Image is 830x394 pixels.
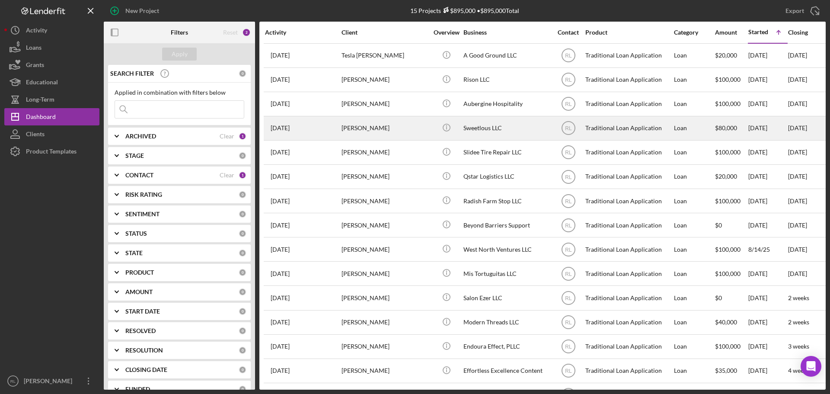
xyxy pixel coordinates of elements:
[585,359,672,382] div: Traditional Loan Application
[788,246,807,253] time: [DATE]
[271,198,290,205] time: 2025-09-24 13:15
[239,70,246,77] div: 0
[748,238,787,261] div: 8/14/25
[239,191,246,199] div: 0
[342,238,428,261] div: [PERSON_NAME]
[342,214,428,237] div: [PERSON_NAME]
[788,148,807,156] time: [DATE]
[104,2,168,19] button: New Project
[674,44,714,67] div: Loan
[463,286,550,309] div: Salon Ezer LLC
[239,346,246,354] div: 0
[4,143,99,160] button: Product Templates
[463,335,550,358] div: Endoura Effect, PLLC
[410,7,519,14] div: 15 Projects • $895,000 Total
[801,356,821,377] div: Open Intercom Messenger
[125,172,153,179] b: CONTACT
[715,221,722,229] span: $0
[342,335,428,358] div: [PERSON_NAME]
[239,385,246,393] div: 0
[271,343,290,350] time: 2025-09-29 02:49
[748,117,787,140] div: [DATE]
[748,165,787,188] div: [DATE]
[271,222,290,229] time: 2025-08-18 23:36
[342,165,428,188] div: [PERSON_NAME]
[342,286,428,309] div: [PERSON_NAME]
[4,74,99,91] a: Educational
[674,141,714,164] div: Loan
[748,335,787,358] div: [DATE]
[585,311,672,334] div: Traditional Loan Application
[463,165,550,188] div: Qstar Logistics LLC
[242,28,251,37] div: 2
[788,124,807,131] time: [DATE]
[4,91,99,108] button: Long-Term
[125,133,156,140] b: ARCHIVED
[342,262,428,285] div: [PERSON_NAME]
[125,327,156,334] b: RESOLVED
[26,22,47,41] div: Activity
[585,93,672,115] div: Traditional Loan Application
[239,132,246,140] div: 1
[22,372,78,392] div: [PERSON_NAME]
[220,133,234,140] div: Clear
[125,152,144,159] b: STAGE
[674,214,714,237] div: Loan
[26,108,56,128] div: Dashboard
[463,311,550,334] div: Modern Threads LLC
[463,359,550,382] div: Effortless Excellence Content
[674,165,714,188] div: Loan
[715,246,741,253] span: $100,000
[239,269,246,276] div: 0
[715,68,747,91] div: $100,000
[125,2,159,19] div: New Project
[585,117,672,140] div: Traditional Loan Application
[748,29,768,35] div: Started
[748,68,787,91] div: [DATE]
[788,343,809,350] time: 3 weeks
[715,343,741,350] span: $100,000
[463,29,550,36] div: Business
[342,189,428,212] div: [PERSON_NAME]
[26,74,58,93] div: Educational
[748,359,787,382] div: [DATE]
[125,347,163,354] b: RESOLUTION
[585,189,672,212] div: Traditional Loan Application
[788,318,809,326] time: 2 weeks
[585,141,672,164] div: Traditional Loan Application
[748,93,787,115] div: [DATE]
[239,366,246,374] div: 0
[748,44,787,67] div: [DATE]
[674,238,714,261] div: Loan
[715,29,747,36] div: Amount
[110,70,154,77] b: SEARCH FILTER
[674,29,714,36] div: Category
[239,210,246,218] div: 0
[342,68,428,91] div: [PERSON_NAME]
[585,286,672,309] div: Traditional Loan Application
[565,295,572,301] text: RL
[271,295,290,301] time: 2025-09-04 22:10
[4,56,99,74] a: Grants
[565,150,572,156] text: RL
[125,288,153,295] b: AMOUNT
[125,211,160,218] b: SENTIMENT
[748,311,787,334] div: [DATE]
[125,308,160,315] b: START DATE
[715,294,722,301] span: $0
[342,117,428,140] div: [PERSON_NAME]
[271,100,290,107] time: 2025-07-07 17:34
[4,108,99,125] button: Dashboard
[271,319,290,326] time: 2025-10-01 00:58
[565,198,572,204] text: RL
[715,270,741,277] span: $100,000
[115,89,244,96] div: Applied in combination with filters below
[239,230,246,237] div: 0
[463,68,550,91] div: Rison LLC
[674,286,714,309] div: Loan
[239,249,246,257] div: 0
[565,320,572,326] text: RL
[674,311,714,334] div: Loan
[674,68,714,91] div: Loan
